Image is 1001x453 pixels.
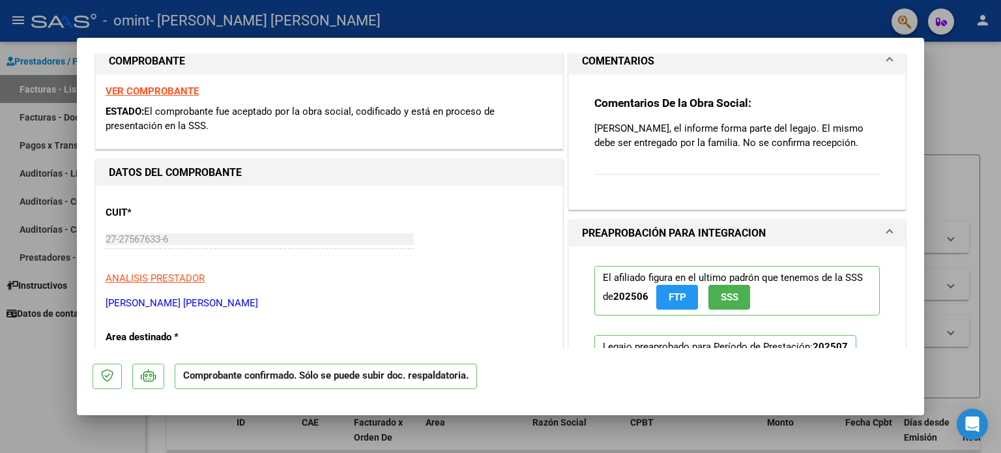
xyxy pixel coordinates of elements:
strong: Comentarios De la Obra Social: [594,96,751,110]
span: FTP [669,292,686,304]
p: Area destinado * [106,330,240,345]
h1: COMENTARIOS [582,53,654,69]
p: El afiliado figura en el ultimo padrón que tenemos de la SSS de [594,266,880,315]
strong: DATOS DEL COMPROBANTE [109,166,242,179]
div: Open Intercom Messenger [957,409,988,440]
p: [PERSON_NAME] [PERSON_NAME] [106,296,553,311]
strong: 202507 [813,341,848,353]
strong: 202506 [613,291,648,302]
span: El comprobante fue aceptado por la obra social, codificado y está en proceso de presentación en l... [106,106,495,132]
strong: COMPROBANTE [109,55,185,67]
button: FTP [656,285,698,309]
button: SSS [708,285,750,309]
span: ANALISIS PRESTADOR [106,272,205,284]
p: Comprobante confirmado. Sólo se puede subir doc. respaldatoria. [175,364,477,389]
div: COMENTARIOS [569,74,905,209]
span: SSS [721,292,738,304]
span: ESTADO: [106,106,144,117]
h1: PREAPROBACIÓN PARA INTEGRACION [582,226,766,241]
mat-expansion-panel-header: COMENTARIOS [569,48,905,74]
a: VER COMPROBANTE [106,85,199,97]
p: [PERSON_NAME], el informe forma parte del legajo. El mismo debe ser entregado por la familia. No ... [594,121,880,150]
p: CUIT [106,205,240,220]
mat-expansion-panel-header: PREAPROBACIÓN PARA INTEGRACION [569,220,905,246]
